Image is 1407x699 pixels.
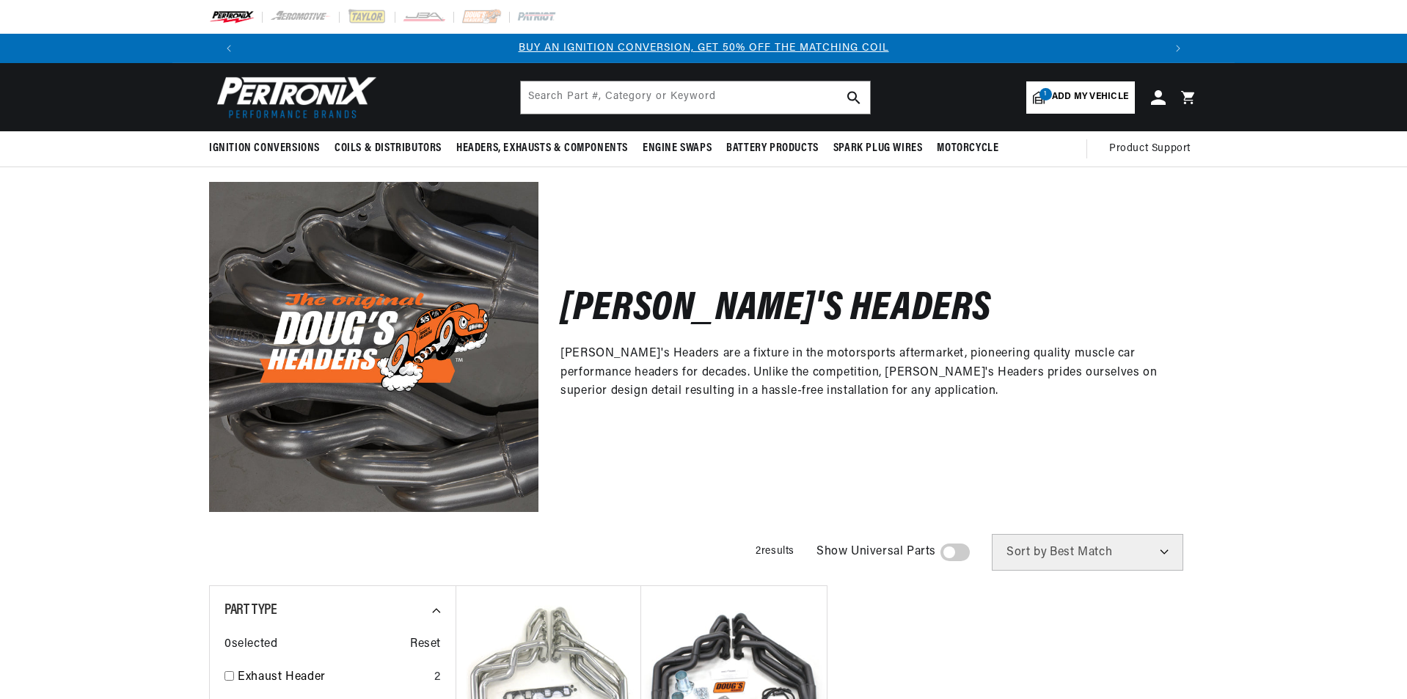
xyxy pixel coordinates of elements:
[327,131,449,166] summary: Coils & Distributors
[635,131,719,166] summary: Engine Swaps
[719,131,826,166] summary: Battery Products
[1163,34,1193,63] button: Translation missing: en.sections.announcements.next_announcement
[456,141,628,156] span: Headers, Exhausts & Components
[521,81,870,114] input: Search Part #, Category or Keyword
[816,543,936,562] span: Show Universal Parts
[643,141,712,156] span: Engine Swaps
[1109,141,1191,157] span: Product Support
[992,534,1183,571] select: Sort by
[833,141,923,156] span: Spark Plug Wires
[224,635,277,654] span: 0 selected
[449,131,635,166] summary: Headers, Exhausts & Components
[756,546,794,557] span: 2 results
[838,81,870,114] button: search button
[209,141,320,156] span: Ignition Conversions
[560,345,1176,401] p: [PERSON_NAME]'s Headers are a fixture in the motorsports aftermarket, pioneering quality muscle c...
[172,34,1235,63] slideshow-component: Translation missing: en.sections.announcements.announcement_bar
[244,40,1163,56] div: 1 of 3
[214,34,244,63] button: Translation missing: en.sections.announcements.previous_announcement
[560,293,992,327] h2: [PERSON_NAME]'s Headers
[209,72,378,122] img: Pertronix
[726,141,819,156] span: Battery Products
[1109,131,1198,166] summary: Product Support
[1052,90,1128,104] span: Add my vehicle
[335,141,442,156] span: Coils & Distributors
[434,668,441,687] div: 2
[1006,546,1047,558] span: Sort by
[519,43,889,54] a: BUY AN IGNITION CONVERSION, GET 50% OFF THE MATCHING COIL
[209,182,538,511] img: Doug's Headers
[209,131,327,166] summary: Ignition Conversions
[238,668,428,687] a: Exhaust Header
[1039,88,1052,100] span: 1
[826,131,930,166] summary: Spark Plug Wires
[937,141,998,156] span: Motorcycle
[410,635,441,654] span: Reset
[1026,81,1135,114] a: 1Add my vehicle
[929,131,1006,166] summary: Motorcycle
[244,40,1163,56] div: Announcement
[224,603,277,618] span: Part Type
